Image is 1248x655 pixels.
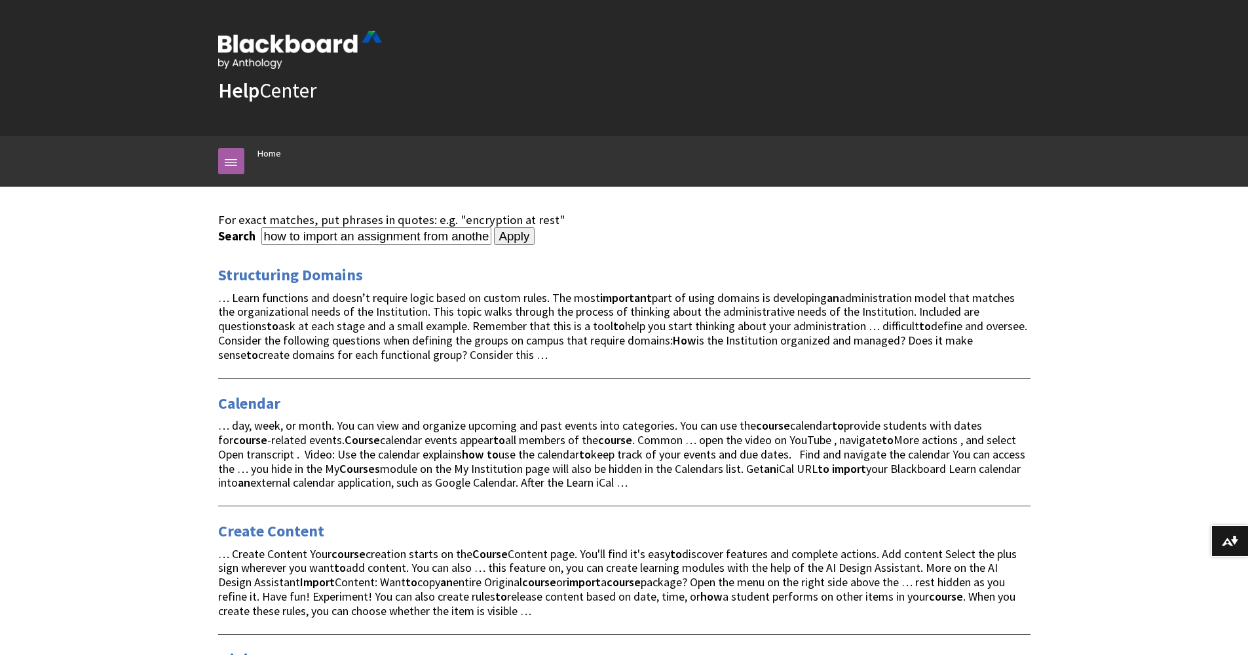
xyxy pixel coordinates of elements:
[567,574,601,589] strong: import
[267,318,278,333] strong: to
[882,432,894,447] strong: to
[238,475,250,490] strong: an
[832,418,844,433] strong: to
[345,432,380,447] strong: Course
[607,574,641,589] strong: course
[487,447,499,462] strong: to
[673,333,696,348] strong: How
[331,546,366,561] strong: course
[300,574,335,589] strong: Import
[764,461,776,476] strong: an
[818,461,829,476] strong: to
[339,461,380,476] strong: Courses
[522,574,556,589] strong: course
[756,418,790,433] strong: course
[218,393,280,414] a: Calendar
[494,227,535,246] input: Apply
[440,574,453,589] strong: an
[218,290,1027,362] span: … Learn functions and doesn’t require logic based on custom rules. The most part of using domains...
[218,546,1017,618] span: … Create Content Your creation starts on the Content page. You'll find it's easy discover feature...
[600,290,652,305] strong: important
[218,229,259,244] label: Search
[218,77,316,103] a: HelpCenter
[472,546,508,561] strong: Course
[246,347,258,362] strong: to
[462,447,484,462] strong: how
[406,574,417,589] strong: to
[218,31,382,69] img: Blackboard by Anthology
[334,560,346,575] strong: to
[493,432,505,447] strong: to
[257,145,281,162] a: Home
[670,546,682,561] strong: to
[218,77,259,103] strong: Help
[919,318,931,333] strong: to
[832,461,866,476] strong: import
[613,318,625,333] strong: to
[929,589,963,604] strong: course
[218,521,324,542] a: Create Content
[827,290,839,305] strong: an
[218,418,1025,490] span: … day, week, or month. You can view and organize upcoming and past events into categories. You ca...
[218,213,1031,227] div: For exact matches, put phrases in quotes: e.g. "encryption at rest"
[579,447,591,462] strong: to
[218,265,363,286] a: Structuring Domains
[700,589,723,604] strong: how
[495,589,507,604] strong: to
[233,432,267,447] strong: course
[598,432,632,447] strong: course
